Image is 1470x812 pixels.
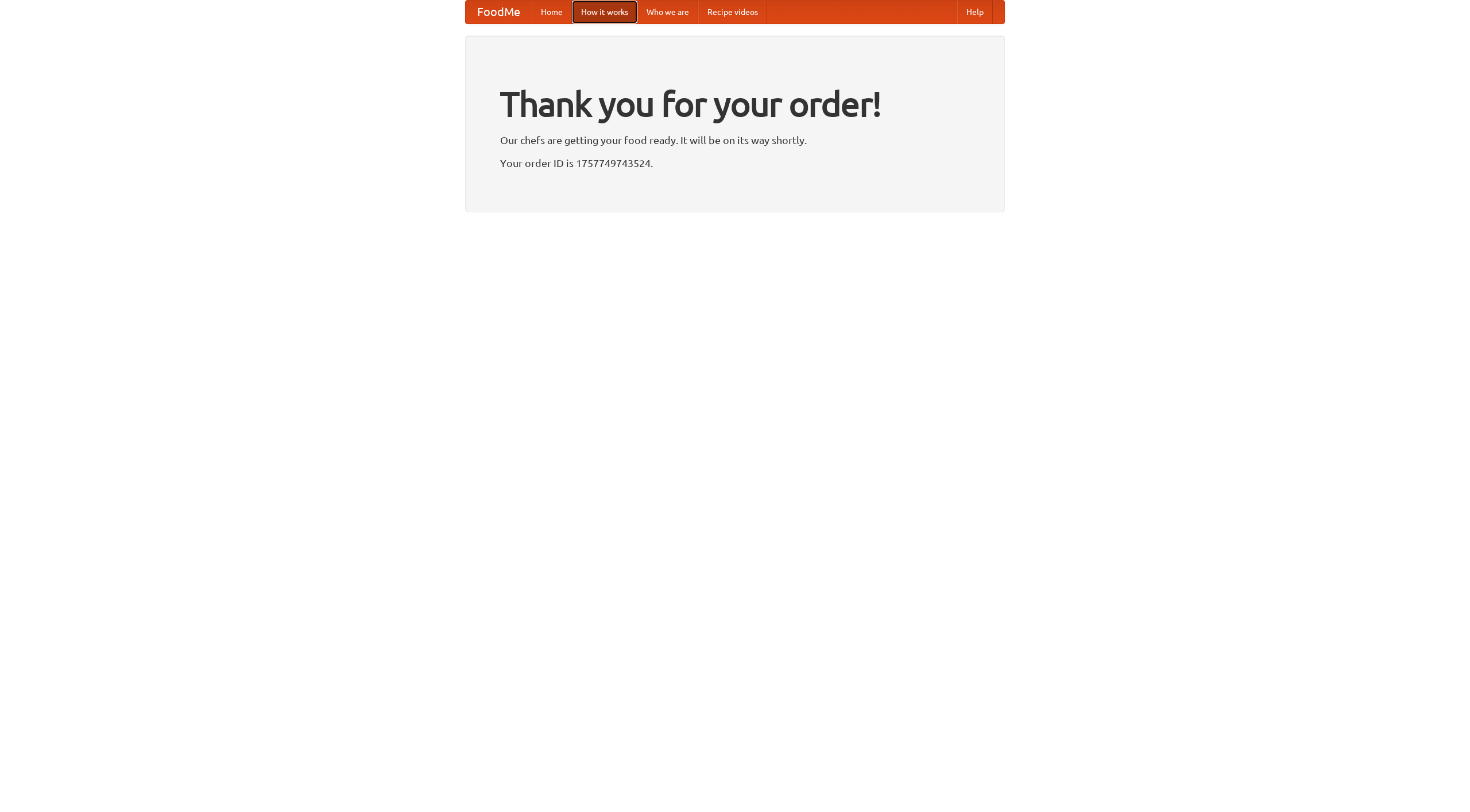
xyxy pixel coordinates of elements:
[698,1,767,24] a: Recipe videos
[500,76,970,131] h1: Thank you for your order!
[532,1,572,24] a: Home
[957,1,993,24] a: Help
[466,1,532,24] a: FoodMe
[500,131,970,149] p: Our chefs are getting your food ready. It will be on its way shortly.
[637,1,698,24] a: Who we are
[572,1,637,24] a: How it works
[500,154,970,172] p: Your order ID is 1757749743524.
